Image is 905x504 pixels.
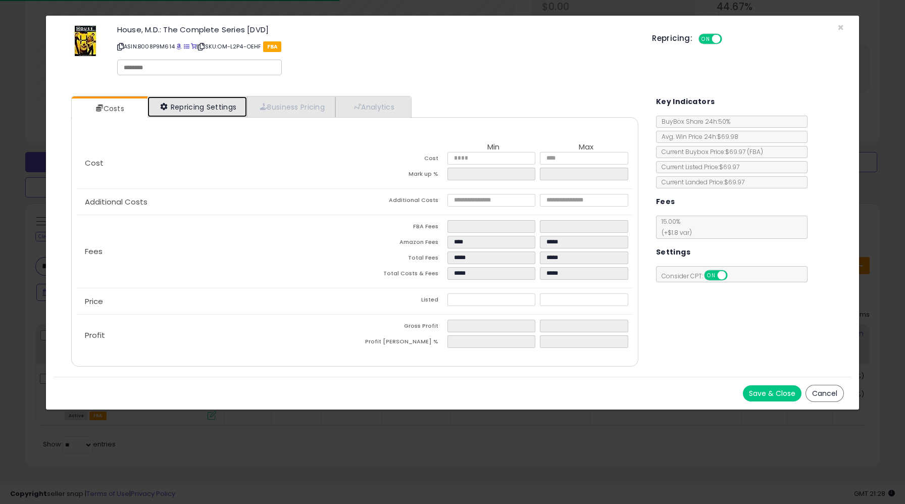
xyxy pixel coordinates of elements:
span: OFF [726,271,742,280]
span: Avg. Win Price 24h: $69.98 [657,132,738,141]
a: BuyBox page [176,42,182,51]
h5: Settings [656,246,690,259]
span: (+$1.8 var) [657,228,692,237]
h3: House, M.D.: The Complete Series [DVD] [117,26,637,33]
a: Costs [72,98,146,119]
td: Mark up % [355,168,447,183]
img: 51RFSx5+LqL._SL60_.jpg [70,26,100,56]
a: Repricing Settings [147,96,247,117]
p: Additional Costs [77,198,355,206]
td: Total Costs & Fees [355,267,447,283]
td: Additional Costs [355,194,447,210]
a: All offer listings [184,42,189,51]
span: Current Landed Price: $69.97 [657,178,744,186]
span: FBA [263,41,282,52]
p: Fees [77,247,355,256]
button: Save & Close [743,385,801,401]
p: Price [77,297,355,306]
span: ON [699,35,712,43]
td: Amazon Fees [355,236,447,251]
span: 15.00 % [657,217,692,237]
a: Business Pricing [247,96,335,117]
td: Gross Profit [355,320,447,335]
span: BuyBox Share 24h: 50% [657,117,730,126]
span: Current Buybox Price: [657,147,763,156]
td: Cost [355,152,447,168]
td: Total Fees [355,251,447,267]
span: OFF [721,35,737,43]
p: Cost [77,159,355,167]
span: $69.97 [725,147,763,156]
button: Cancel [806,385,844,402]
th: Max [540,143,633,152]
span: ON [705,271,718,280]
span: × [837,20,844,35]
span: ( FBA ) [747,147,763,156]
h5: Repricing: [652,34,692,42]
a: Your listing only [191,42,196,51]
p: ASIN: B008P9M614 | SKU: OM-L2P4-OEHF [117,38,637,55]
td: FBA Fees [355,220,447,236]
p: Profit [77,331,355,339]
a: Analytics [335,96,410,117]
td: Profit [PERSON_NAME] % [355,335,447,351]
span: Current Listed Price: $69.97 [657,163,739,171]
th: Min [447,143,540,152]
td: Listed [355,293,447,309]
h5: Key Indicators [656,95,715,108]
span: Consider CPT: [657,272,741,280]
h5: Fees [656,195,675,208]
